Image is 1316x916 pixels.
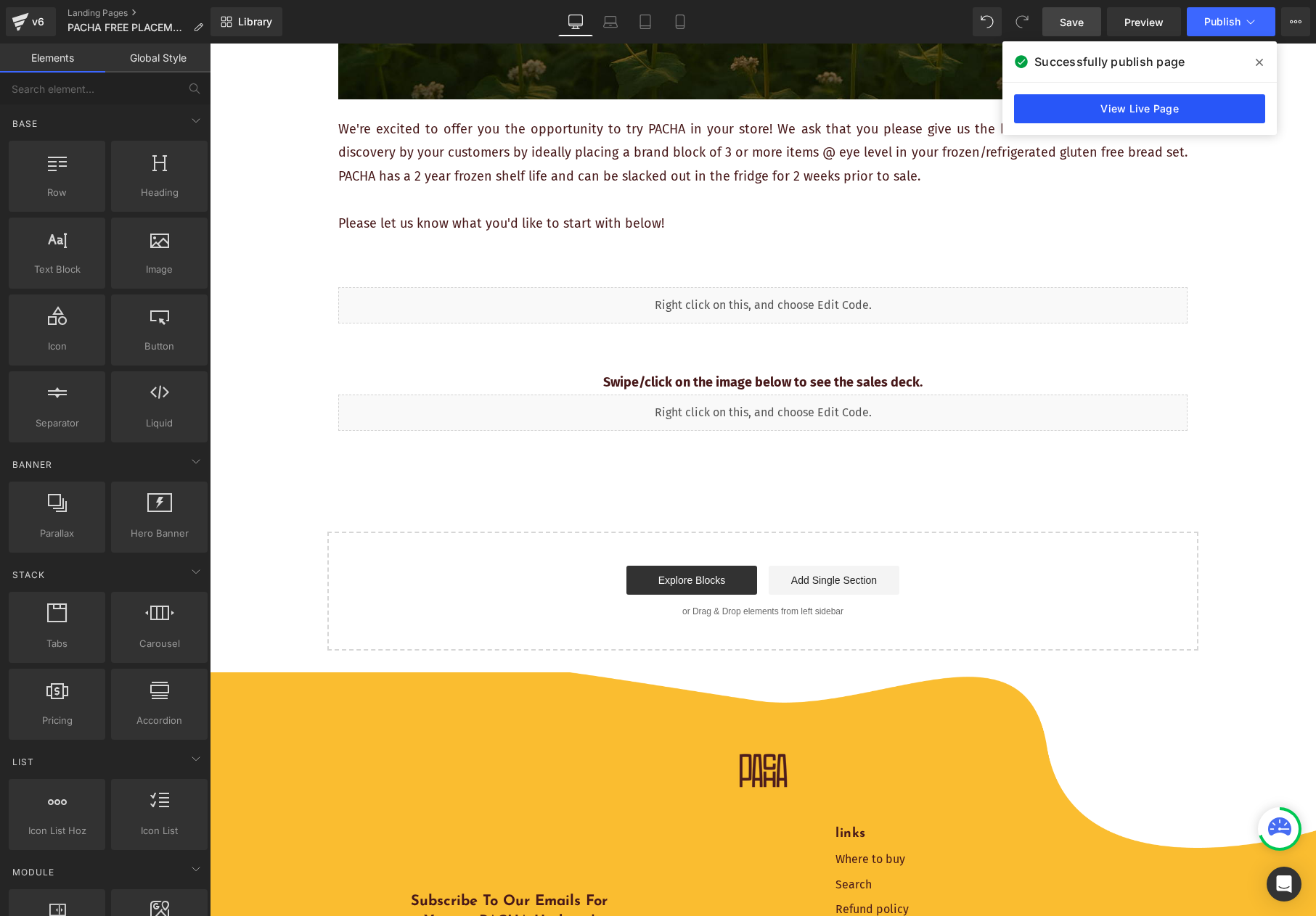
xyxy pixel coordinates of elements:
button: Redo [1008,7,1037,36]
span: Text Block [13,262,101,277]
h2: Subscribe to our emails for yummy PACHA updates! [194,848,404,888]
a: Mobile [663,7,698,36]
span: Button [115,339,203,354]
span: Pricing [13,713,101,728]
span: Stack [11,568,46,582]
a: Landing Pages [68,7,215,19]
button: More [1281,7,1310,36]
span: Parallax [13,526,101,541]
a: Tablet [628,7,663,36]
span: Module [11,865,56,879]
div: v6 [29,12,47,31]
a: View Live Page [1014,94,1265,123]
a: Explore Blocks [417,522,547,551]
button: Publish [1187,7,1275,36]
span: Tabs [13,636,101,651]
span: Successfully publish page [1034,53,1185,70]
span: Base [11,117,39,131]
a: New Library [211,7,282,36]
a: Preview [1107,7,1181,36]
p: Please let us know what you'd like to start with below! [128,168,978,191]
span: Separator [13,416,101,431]
span: Image [115,262,203,277]
span: List [11,755,36,769]
p: or Drag & Drop elements from left sidebar [141,563,965,573]
a: Add Single Section [559,522,690,551]
span: Heading [115,185,203,200]
span: Save [1060,15,1084,30]
span: Preview [1124,15,1164,30]
span: Carousel [115,636,203,651]
span: PACHA FREE PLACEMENT [68,22,187,33]
a: Laptop [593,7,628,36]
a: v6 [6,7,56,36]
span: Icon List Hoz [13,823,101,838]
span: Accordion [115,713,203,728]
span: Row [13,185,101,200]
span: Library [238,15,272,28]
span: Publish [1204,16,1241,28]
button: Undo [973,7,1002,36]
a: Global Style [105,44,211,73]
span: Liquid [115,416,203,431]
span: Banner [11,458,54,471]
a: Where to buy [626,808,713,824]
strong: Swipe/click on the image below to see the sales deck. [393,331,713,347]
a: Refund policy [626,858,713,874]
span: Icon [13,339,101,354]
p: We're excited to offer you the opportunity to try PACHA in your store! We ask that you please giv... [128,74,978,144]
span: Icon List [115,823,203,838]
a: Search [626,833,713,849]
a: Desktop [558,7,593,36]
span: Hero Banner [115,526,203,541]
h2: links [626,781,713,801]
div: Open Intercom Messenger [1267,867,1301,901]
